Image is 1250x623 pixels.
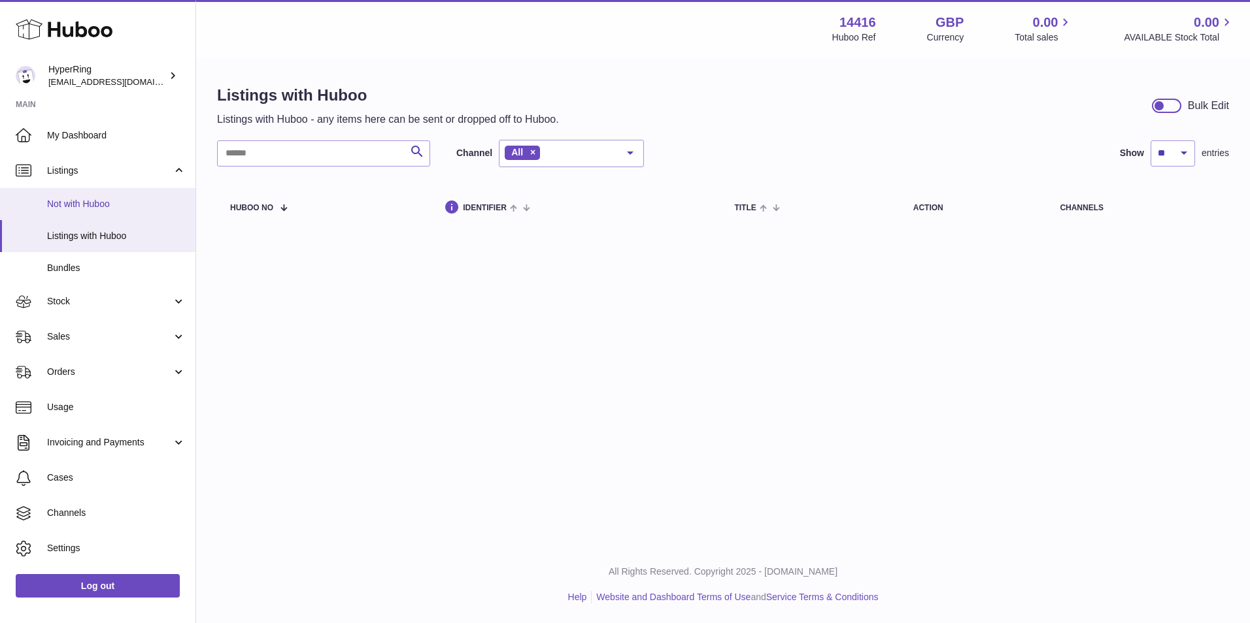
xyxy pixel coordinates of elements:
span: Listings with Huboo [47,230,186,242]
a: Log out [16,574,180,598]
span: Huboo no [230,204,273,212]
div: HyperRing [48,63,166,88]
div: Currency [927,31,964,44]
div: Huboo Ref [832,31,876,44]
span: 0.00 [1194,14,1219,31]
img: internalAdmin-14416@internal.huboo.com [16,66,35,86]
div: channels [1060,204,1216,212]
span: Sales [47,330,172,343]
label: Channel [456,147,492,159]
span: Orders [47,366,172,378]
a: 0.00 Total sales [1015,14,1073,44]
span: Cases [47,471,186,484]
label: Show [1120,147,1144,159]
span: Total sales [1015,31,1073,44]
span: 0.00 [1033,14,1058,31]
span: All [511,147,523,157]
span: title [734,204,756,212]
h1: Listings with Huboo [217,85,559,106]
div: Bulk Edit [1188,99,1229,113]
span: Invoicing and Payments [47,436,172,449]
span: Bundles [47,262,186,274]
span: [EMAIL_ADDRESS][DOMAIN_NAME] [48,76,192,87]
span: Settings [47,542,186,554]
span: AVAILABLE Stock Total [1124,31,1234,44]
a: Website and Dashboard Terms of Use [596,592,751,602]
p: All Rights Reserved. Copyright 2025 - [DOMAIN_NAME] [207,566,1240,578]
strong: GBP [936,14,964,31]
span: entries [1202,147,1229,159]
li: and [592,591,878,603]
div: action [913,204,1034,212]
a: 0.00 AVAILABLE Stock Total [1124,14,1234,44]
span: Stock [47,295,172,308]
a: Help [568,592,587,602]
span: Usage [47,401,186,413]
a: Service Terms & Conditions [766,592,879,602]
p: Listings with Huboo - any items here can be sent or dropped off to Huboo. [217,112,559,127]
strong: 14416 [839,14,876,31]
span: My Dashboard [47,129,186,142]
span: Not with Huboo [47,198,186,210]
span: Listings [47,165,172,177]
span: identifier [463,204,507,212]
span: Channels [47,507,186,519]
